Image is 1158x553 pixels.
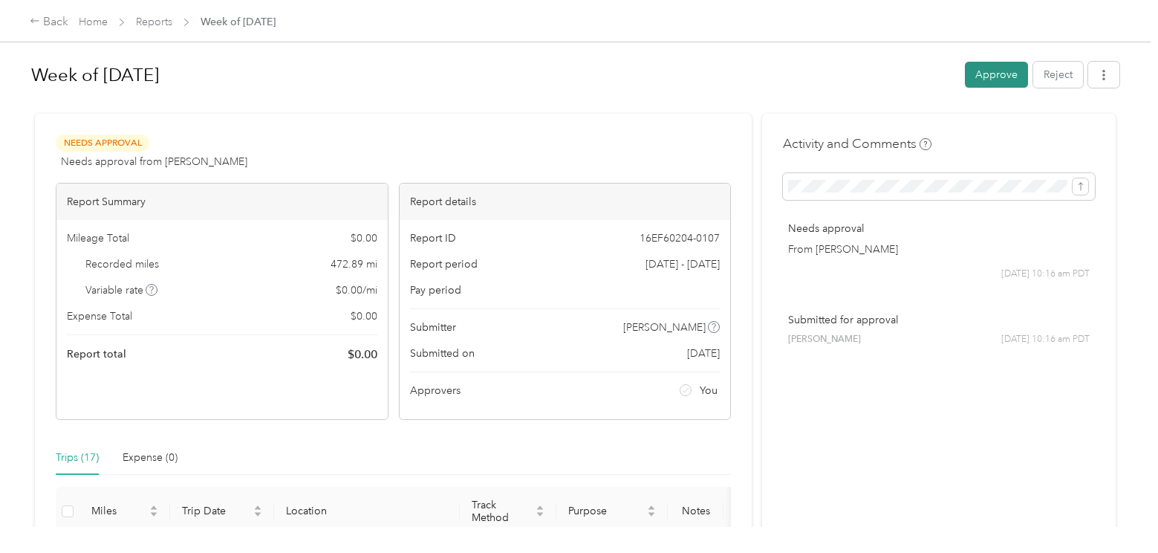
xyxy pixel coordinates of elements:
span: [PERSON_NAME] [788,333,861,346]
span: caret-down [536,510,544,519]
h4: Activity and Comments [783,135,931,153]
span: Trip Date [182,505,250,517]
span: [DATE] 10:16 am PDT [1001,333,1090,346]
p: From [PERSON_NAME] [788,242,1090,257]
th: Track Method [460,487,556,537]
th: Purpose [556,487,668,537]
span: Track Method [472,499,533,524]
span: Mileage Total [67,230,129,246]
div: Expense (0) [123,450,178,466]
span: caret-down [149,510,158,519]
span: Report ID [410,230,456,246]
p: Submitted for approval [788,312,1090,328]
th: Miles [79,487,170,537]
span: [DATE] [687,346,720,361]
span: Submitted on [410,346,475,361]
span: Report total [67,346,126,362]
span: 472.89 mi [331,256,377,272]
span: Recorded miles [85,256,159,272]
div: Report details [400,184,731,220]
button: Approve [965,62,1028,88]
span: Week of [DATE] [201,14,276,30]
span: $ 0.00 / mi [336,282,377,298]
span: Needs approval from [PERSON_NAME] [61,154,247,169]
a: Reports [136,16,172,28]
span: caret-down [253,510,262,519]
span: caret-up [647,503,656,512]
a: Home [79,16,108,28]
span: Expense Total [67,308,132,324]
div: Report Summary [56,184,388,220]
span: caret-up [253,503,262,512]
button: Reject [1033,62,1083,88]
span: caret-up [149,503,158,512]
th: Trip Date [170,487,274,537]
span: Report period [410,256,478,272]
span: Variable rate [85,282,158,298]
span: 16EF60204-0107 [640,230,720,246]
span: $ 0.00 [351,308,377,324]
th: Tags [723,487,779,537]
span: Needs Approval [56,135,149,152]
h1: Week of September 22 2025 [31,57,954,93]
span: [PERSON_NAME] [623,320,706,335]
span: $ 0.00 [348,346,377,363]
div: Trips (17) [56,450,99,466]
span: caret-up [536,503,544,512]
span: Purpose [568,505,644,517]
span: [DATE] - [DATE] [645,256,720,272]
p: Needs approval [788,221,1090,236]
span: Approvers [410,383,461,398]
th: Location [274,487,460,537]
span: Pay period [410,282,461,298]
span: Submitter [410,320,456,335]
span: $ 0.00 [351,230,377,246]
span: You [700,383,718,398]
iframe: Everlance-gr Chat Button Frame [1075,470,1158,553]
span: Miles [91,505,146,517]
span: [DATE] 10:16 am PDT [1001,268,1090,281]
div: Back [30,13,68,31]
span: caret-down [647,510,656,519]
th: Notes [668,487,723,537]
